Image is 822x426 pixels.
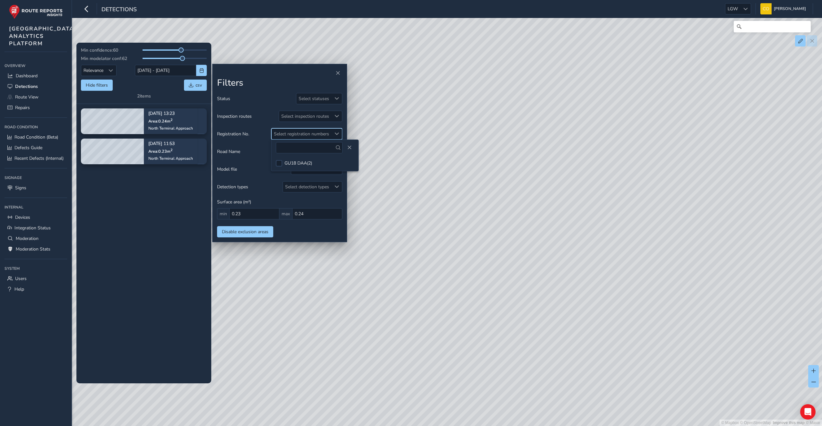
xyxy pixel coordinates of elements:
span: [GEOGRAPHIC_DATA] ANALYTICS PLATFORM [9,25,76,47]
a: Repairs [4,102,67,113]
a: Users [4,273,67,284]
a: Signs [4,183,67,193]
a: Route View [4,92,67,102]
span: 60 [113,47,118,53]
a: Recent Defects (Internal) [4,153,67,164]
p: [DATE] 11:53 [148,141,193,146]
span: Surface area (m²) [217,199,251,205]
div: Internal [4,202,67,212]
a: Integration Status [4,223,67,233]
span: Devices [15,214,30,220]
div: North Terminal Approach [148,125,193,131]
div: System [4,264,67,273]
a: Road Condition (Beta) [4,132,67,142]
span: Model file [217,166,237,172]
button: [PERSON_NAME] [760,3,808,14]
span: Detections [101,5,137,14]
sup: 2 [171,117,172,122]
button: Close [345,143,354,152]
span: Inspection routes [217,113,252,119]
span: max [279,208,292,219]
a: Detections [4,81,67,92]
span: Help [14,286,24,292]
span: [PERSON_NAME] [774,3,806,14]
span: Road Condition (Beta) [14,134,58,140]
div: Select statuses [296,93,331,104]
span: Status [217,96,230,102]
span: Dashboard [16,73,38,79]
span: Detection types [217,184,248,190]
span: Repairs [15,105,30,111]
span: Defects Guide [14,145,42,151]
h2: Filters [217,78,342,89]
span: Integration Status [14,225,51,231]
span: 62 [122,55,127,62]
button: Close [333,69,342,78]
span: Moderation [16,235,39,242]
span: Area: 0.24 m [148,118,172,124]
a: Defects Guide [4,142,67,153]
input: Search [734,21,811,32]
img: diamond-layout [760,3,772,14]
a: Devices [4,212,67,223]
div: Select inspection routes [279,111,331,122]
div: GU18 DAA ( 2 ) [284,160,312,166]
span: Users [15,276,27,282]
button: Hide filters [81,80,113,91]
div: Select registration numbers [272,129,331,139]
span: Area: 0.23 m [148,148,172,154]
span: csv [196,82,202,88]
div: 2 items [137,93,151,99]
a: Help [4,284,67,294]
div: Select detection types [283,182,331,192]
span: Recent Defects (Internal) [14,155,64,161]
span: Relevance [81,65,106,76]
span: Min modelator conf: [81,55,122,62]
span: Moderation Stats [16,246,50,252]
span: Road Name [217,149,240,155]
div: North Terminal Approach [148,156,193,161]
img: rr logo [9,4,63,19]
sup: 2 [171,147,172,152]
span: min [217,208,229,219]
a: Moderation [4,233,67,244]
span: Registration No. [217,131,249,137]
div: Road Condition [4,122,67,132]
div: Signage [4,173,67,183]
button: csv [184,80,207,91]
span: Min confidence: [81,47,113,53]
span: Route View [15,94,39,100]
div: Overview [4,61,67,71]
div: Open Intercom Messenger [800,404,816,420]
input: 0 [292,208,342,219]
div: Sort by Date [106,65,116,76]
span: Detections [15,83,38,89]
span: Signs [15,185,26,191]
input: 0 [229,208,279,219]
a: Moderation Stats [4,244,67,254]
p: [DATE] 13:23 [148,111,193,116]
button: Disable exclusion areas [217,226,273,237]
span: LGW [725,4,740,14]
a: Dashboard [4,71,67,81]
